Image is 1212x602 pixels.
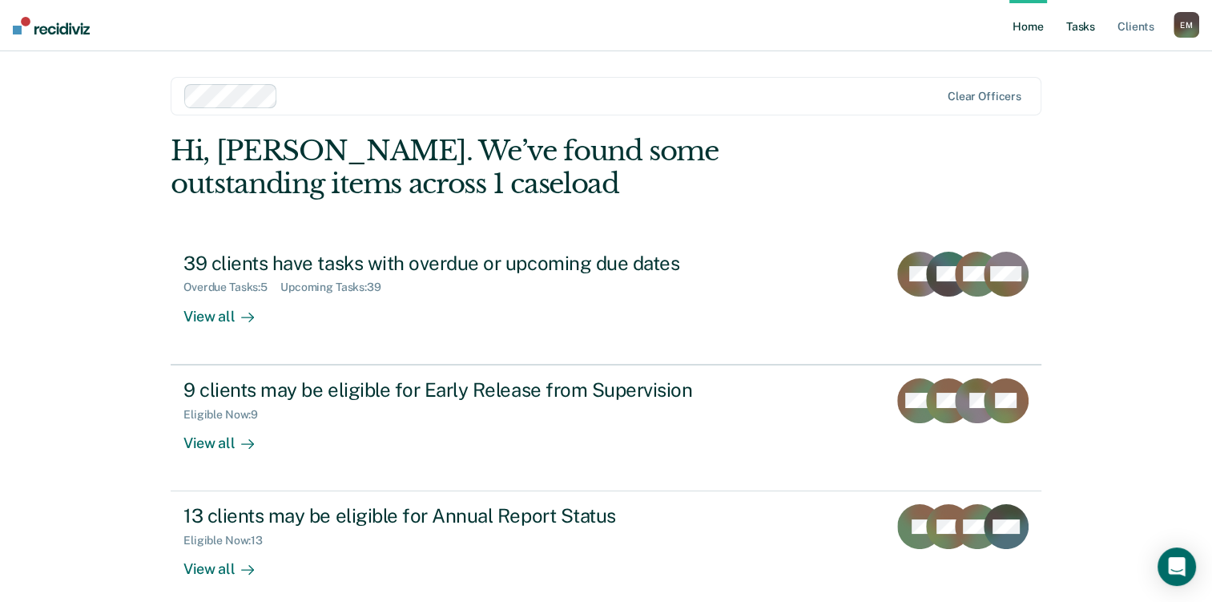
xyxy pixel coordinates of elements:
[171,239,1041,365] a: 39 clients have tasks with overdue or upcoming due datesOverdue Tasks:5Upcoming Tasks:39View all
[183,281,280,294] div: Overdue Tasks : 5
[1158,547,1196,586] div: Open Intercom Messenger
[280,281,394,294] div: Upcoming Tasks : 39
[1174,12,1199,38] div: E M
[183,408,271,422] div: Eligible Now : 9
[183,294,273,325] div: View all
[183,504,746,527] div: 13 clients may be eligible for Annual Report Status
[183,252,746,275] div: 39 clients have tasks with overdue or upcoming due dates
[1174,12,1199,38] button: EM
[171,135,867,200] div: Hi, [PERSON_NAME]. We’ve found some outstanding items across 1 caseload
[183,547,273,579] div: View all
[948,90,1021,103] div: Clear officers
[183,421,273,452] div: View all
[183,534,276,547] div: Eligible Now : 13
[183,378,746,402] div: 9 clients may be eligible for Early Release from Supervision
[13,17,90,34] img: Recidiviz
[171,365,1041,491] a: 9 clients may be eligible for Early Release from SupervisionEligible Now:9View all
